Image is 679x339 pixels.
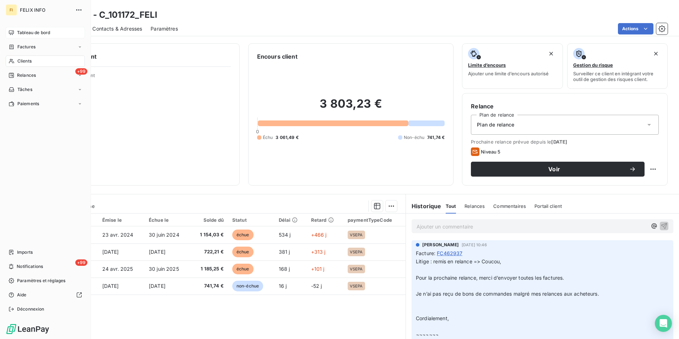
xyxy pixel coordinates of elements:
span: 16 j [279,283,287,289]
span: Notifications [17,263,43,270]
span: +313 j [311,249,326,255]
span: 722,21 € [195,248,224,255]
span: 24 avr. 2025 [102,266,133,272]
span: FELIX INFO [20,7,71,13]
img: Logo LeanPay [6,323,50,335]
span: Déconnexion [17,306,44,312]
span: Voir [479,166,629,172]
span: Tout [446,203,456,209]
span: 23 avr. 2024 [102,232,134,238]
span: Surveiller ce client en intégrant votre outil de gestion des risques client. [573,71,662,82]
span: 30 juin 2025 [149,266,179,272]
span: [PERSON_NAME] [422,242,459,248]
span: Niveau 5 [481,149,500,155]
span: [DATE] 10:46 [462,243,487,247]
span: [DATE] [102,249,119,255]
div: Statut [232,217,270,223]
span: Non-échu [404,134,424,141]
h6: Relance [471,102,659,111]
div: Open Intercom Messenger [655,315,672,332]
span: Plan de relance [477,121,514,128]
span: [DATE] [149,283,165,289]
span: VSEPA [350,233,363,237]
button: Limite d’encoursAjouter une limite d’encours autorisé [462,43,563,89]
span: Commentaires [493,203,526,209]
span: [DATE] [149,249,165,255]
div: FI [6,4,17,16]
div: Retard [311,217,339,223]
span: Portail client [534,203,562,209]
div: Émise le [102,217,140,223]
span: +101 j [311,266,325,272]
span: Aide [17,292,27,298]
span: Propriétés Client [57,72,231,82]
button: Actions [618,23,653,34]
span: Paramètres [151,25,178,32]
h6: Historique [406,202,441,210]
h6: Informations client [43,52,231,61]
span: +466 j [311,232,327,238]
span: 381 j [279,249,290,255]
span: Échu [263,134,273,141]
a: Aide [6,289,85,301]
div: Échue le [149,217,186,223]
span: Relances [17,72,36,79]
div: Délai [279,217,303,223]
span: VSEPA [350,267,363,271]
span: [DATE] [551,139,567,145]
span: [DATE] [102,283,119,289]
span: 741,74 € [427,134,445,141]
h6: Encours client [257,52,298,61]
span: Facture : [416,249,435,257]
button: Voir [471,162,645,177]
span: VSEPA [350,250,363,254]
span: +99 [75,68,87,75]
span: Clients [17,58,32,64]
span: échue [232,264,254,274]
span: 168 j [279,266,290,272]
span: Ajouter une limite d’encours autorisé [468,71,549,76]
span: échue [232,247,254,257]
span: Tâches [17,86,32,93]
span: non-échue [232,281,263,291]
span: Paramètres et réglages [17,278,65,284]
span: Tableau de bord [17,29,50,36]
span: Imports [17,249,33,255]
span: Paiements [17,101,39,107]
span: Limite d’encours [468,62,506,68]
span: 534 j [279,232,291,238]
span: 1 154,03 € [195,231,224,238]
span: 3 061,49 € [276,134,299,141]
span: 741,74 € [195,282,224,290]
span: +99 [75,259,87,266]
span: Gestion du risque [573,62,613,68]
div: Solde dû [195,217,224,223]
span: -52 j [311,283,322,289]
span: Contacts & Adresses [92,25,142,32]
span: Prochaine relance prévue depuis le [471,139,659,145]
div: paymentTypeCode [348,217,401,223]
span: 30 juin 2024 [149,232,179,238]
button: Gestion du risqueSurveiller ce client en intégrant votre outil de gestion des risques client. [567,43,668,89]
h3: TOFER - C_101172_FELI [63,9,157,21]
span: FC462937 [437,249,462,257]
span: Factures [17,44,36,50]
span: Relances [465,203,485,209]
span: échue [232,230,254,240]
span: VSEPA [350,284,363,288]
span: 0 [256,129,259,134]
span: 1 185,25 € [195,265,224,273]
h2: 3 803,23 € [257,97,445,118]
